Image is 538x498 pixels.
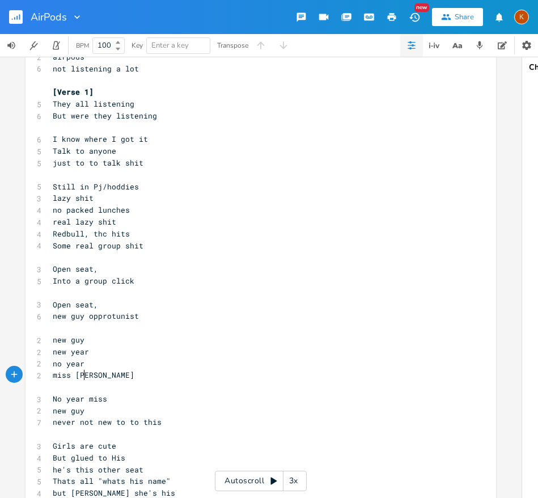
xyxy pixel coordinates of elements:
span: he's this other seat [53,465,143,475]
div: Share [455,12,474,22]
span: [Verse 1] [53,87,94,97]
span: but [PERSON_NAME] she's his [53,488,175,498]
span: But were they listening [53,111,157,121]
span: lazy shit [53,193,94,203]
span: new year [53,347,89,357]
div: Transpose [217,42,248,49]
span: airpods [53,52,84,62]
div: Autoscroll [215,471,307,491]
span: Still in Pj/hoddies [53,182,139,192]
span: They all listening [53,99,134,109]
span: Enter a key [151,40,189,50]
span: new guy [53,335,84,345]
button: K [514,4,529,30]
span: no year [53,358,84,369]
span: new guy [53,406,84,416]
span: no packed lunches [53,205,130,215]
div: New [414,3,429,12]
span: real lazy shit [53,217,116,227]
span: miss [PERSON_NAME] [53,370,134,380]
span: No year miss [53,394,107,404]
span: Open seat, [53,264,98,274]
span: I know where I got it [53,134,148,144]
span: not listening a lot [53,64,139,74]
span: Girls are cute [53,441,116,451]
span: Talk to anyone [53,146,116,156]
div: 3x [283,471,304,491]
span: never not new to to this [53,417,162,427]
button: New [403,7,426,27]
div: Kat [514,10,529,24]
span: AirPods [31,12,67,22]
span: Redbull, thc hits [53,229,130,239]
span: new guy opprotunist [53,311,139,321]
span: Open seat, [53,299,98,310]
div: Key [132,42,143,49]
span: Thats all "whats his name" [53,476,171,486]
button: Share [432,8,483,26]
span: Some real group shit [53,240,143,251]
span: just to to talk shit [53,158,143,168]
span: But glued to His [53,453,125,463]
div: BPM [76,43,89,49]
span: Into a group click [53,276,134,286]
